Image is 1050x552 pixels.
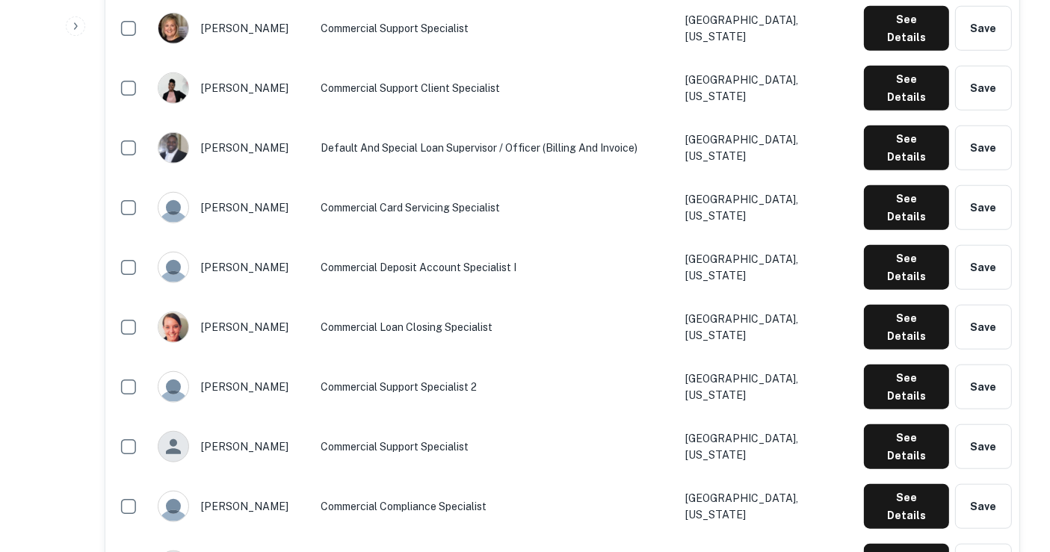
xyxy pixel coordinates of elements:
div: [PERSON_NAME] [158,132,306,164]
div: [PERSON_NAME] [158,311,306,343]
button: See Details [864,305,949,350]
img: 9c8pery4andzj6ohjkjp54ma2 [158,372,188,402]
button: See Details [864,185,949,230]
button: Save [955,6,1012,51]
div: [PERSON_NAME] [158,431,306,462]
td: Commercial Support Specialist 2 [313,357,678,417]
img: 1750524310456 [158,73,188,103]
td: [GEOGRAPHIC_DATA], [US_STATE] [678,417,856,477]
button: Save [955,365,1012,409]
button: Save [955,66,1012,111]
td: Commercial Loan Closing Specialist [313,297,678,357]
img: 9c8pery4andzj6ohjkjp54ma2 [158,193,188,223]
td: Commercial Deposit Account Specialist I [313,238,678,297]
button: See Details [864,66,949,111]
button: Save [955,305,1012,350]
div: [PERSON_NAME] [158,252,306,283]
div: [PERSON_NAME] [158,371,306,403]
td: [GEOGRAPHIC_DATA], [US_STATE] [678,477,856,536]
td: [GEOGRAPHIC_DATA], [US_STATE] [678,357,856,417]
button: See Details [864,484,949,529]
button: See Details [864,424,949,469]
td: Commercial Support Client Specialist [313,58,678,118]
div: [PERSON_NAME] [158,192,306,223]
div: [PERSON_NAME] [158,72,306,104]
div: [PERSON_NAME] [158,13,306,44]
td: Commercial Support Specialist [313,417,678,477]
img: 1646409750583 [158,312,188,342]
button: Save [955,185,1012,230]
img: 1516840580243 [158,133,188,163]
td: Commercial Card Servicing Specialist [313,178,678,238]
td: Commercial Compliance Specialist [313,477,678,536]
td: [GEOGRAPHIC_DATA], [US_STATE] [678,58,856,118]
td: Default and Special Loan Supervisor / Officer (Billing and Invoice) [313,118,678,178]
div: [PERSON_NAME] [158,491,306,522]
td: [GEOGRAPHIC_DATA], [US_STATE] [678,297,856,357]
img: 9c8pery4andzj6ohjkjp54ma2 [158,491,188,521]
td: [GEOGRAPHIC_DATA], [US_STATE] [678,238,856,297]
td: [GEOGRAPHIC_DATA], [US_STATE] [678,118,856,178]
button: Save [955,245,1012,290]
td: [GEOGRAPHIC_DATA], [US_STATE] [678,178,856,238]
button: Save [955,424,1012,469]
button: See Details [864,125,949,170]
button: See Details [864,245,949,290]
button: See Details [864,6,949,51]
button: See Details [864,365,949,409]
button: Save [955,125,1012,170]
img: 1517439529262 [158,13,188,43]
img: 9c8pery4andzj6ohjkjp54ma2 [158,252,188,282]
iframe: Chat Widget [975,432,1050,504]
button: Save [955,484,1012,529]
